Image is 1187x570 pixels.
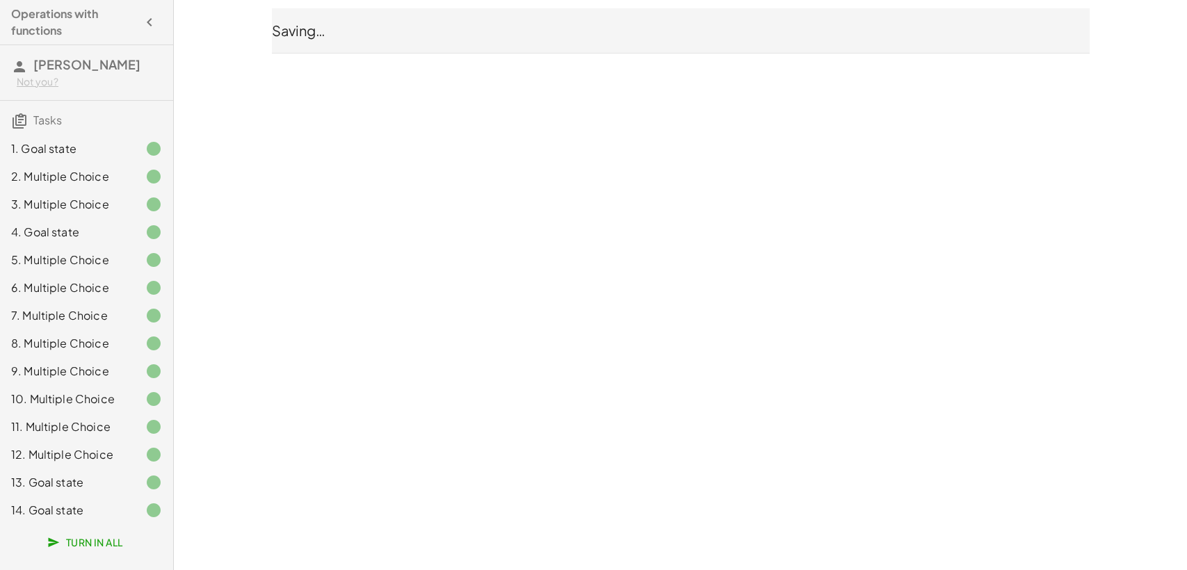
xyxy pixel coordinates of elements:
[272,22,325,39] span: Saving…
[11,196,123,213] div: 3. Multiple Choice
[11,446,123,463] div: 12. Multiple Choice
[145,168,162,185] i: Task finished.
[11,418,123,435] div: 11. Multiple Choice
[11,252,123,268] div: 5. Multiple Choice
[145,224,162,241] i: Task finished.
[11,140,123,157] div: 1. Goal state
[11,307,123,324] div: 7. Multiple Choice
[145,335,162,352] i: Task finished.
[145,502,162,519] i: Task finished.
[145,474,162,491] i: Task finished.
[33,56,140,72] span: [PERSON_NAME]
[39,530,134,555] button: Turn In All
[145,252,162,268] i: Task finished.
[11,502,123,519] div: 14. Goal state
[145,140,162,157] i: Task finished.
[33,113,62,127] span: Tasks
[50,536,123,548] span: Turn In All
[11,363,123,380] div: 9. Multiple Choice
[11,6,137,39] h4: Operations with functions
[145,279,162,296] i: Task finished.
[11,335,123,352] div: 8. Multiple Choice
[11,279,123,296] div: 6. Multiple Choice
[145,418,162,435] i: Task finished.
[17,75,162,89] div: Not you?
[145,307,162,324] i: Task finished.
[11,391,123,407] div: 10. Multiple Choice
[11,168,123,185] div: 2. Multiple Choice
[11,474,123,491] div: 13. Goal state
[145,446,162,463] i: Task finished.
[145,363,162,380] i: Task finished.
[145,391,162,407] i: Task finished.
[11,224,123,241] div: 4. Goal state
[145,196,162,213] i: Task finished.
